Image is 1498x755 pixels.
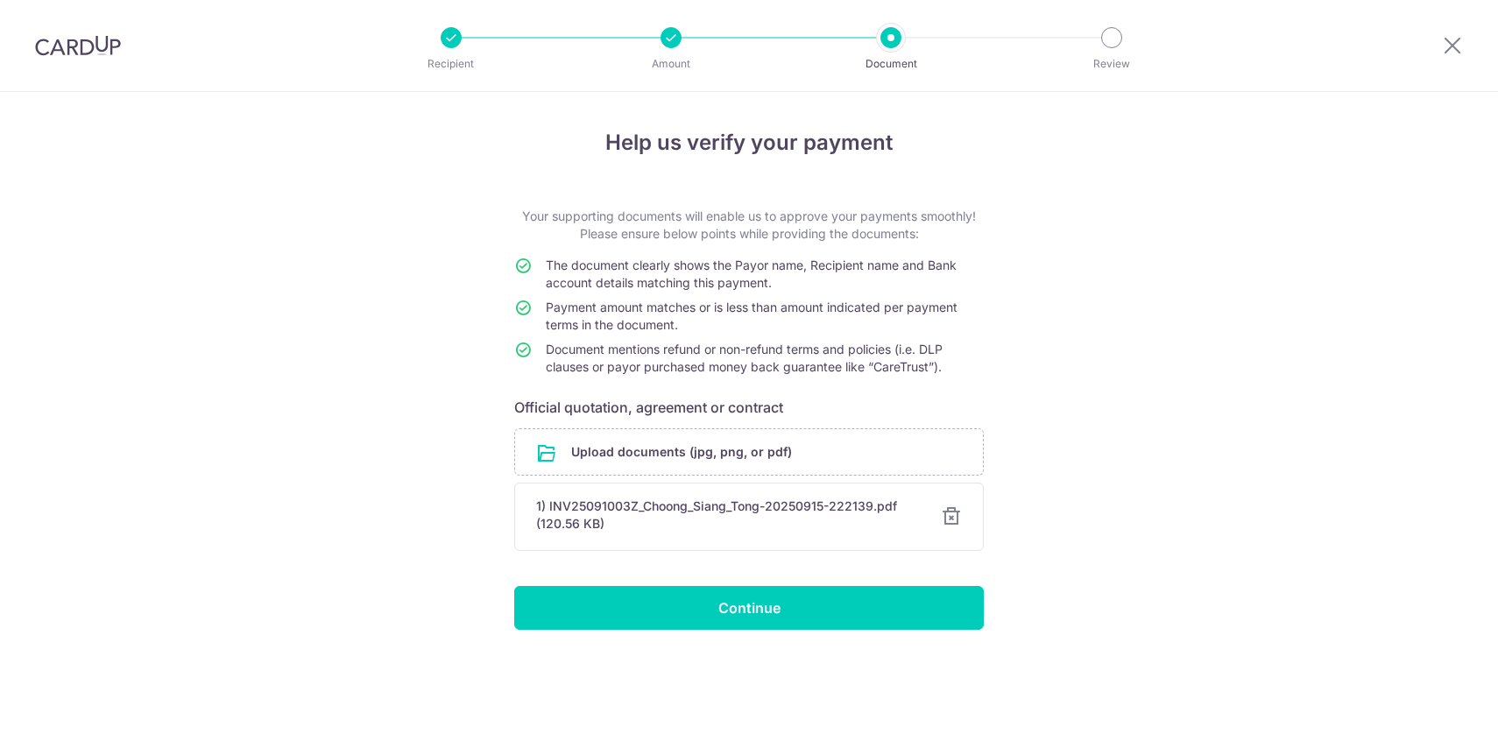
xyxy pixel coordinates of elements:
[606,55,736,73] p: Amount
[1047,55,1176,73] p: Review
[536,497,920,533] div: 1) INV25091003Z_Choong_Siang_Tong-20250915-222139.pdf (120.56 KB)
[514,397,984,418] h6: Official quotation, agreement or contract
[514,428,984,476] div: Upload documents (jpg, png, or pdf)
[35,35,121,56] img: CardUp
[514,127,984,159] h4: Help us verify your payment
[546,300,957,332] span: Payment amount matches or is less than amount indicated per payment terms in the document.
[514,208,984,243] p: Your supporting documents will enable us to approve your payments smoothly! Please ensure below p...
[546,258,957,290] span: The document clearly shows the Payor name, Recipient name and Bank account details matching this ...
[546,342,943,374] span: Document mentions refund or non-refund terms and policies (i.e. DLP clauses or payor purchased mo...
[386,55,516,73] p: Recipient
[514,586,984,630] input: Continue
[826,55,956,73] p: Document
